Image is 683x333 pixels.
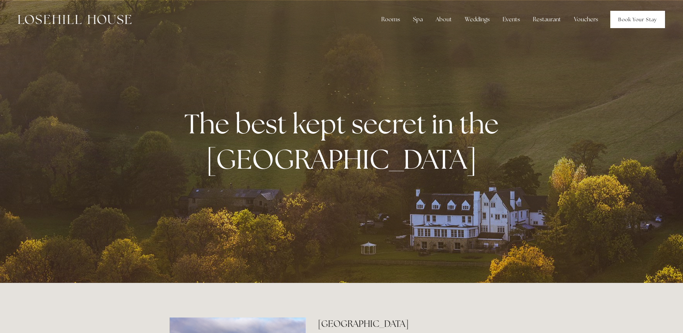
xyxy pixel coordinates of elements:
[184,106,504,177] strong: The best kept secret in the [GEOGRAPHIC_DATA]
[497,12,526,27] div: Events
[407,12,428,27] div: Spa
[430,12,458,27] div: About
[459,12,495,27] div: Weddings
[610,11,665,28] a: Book Your Stay
[18,15,131,24] img: Losehill House
[527,12,567,27] div: Restaurant
[568,12,604,27] a: Vouchers
[318,318,513,330] h2: [GEOGRAPHIC_DATA]
[376,12,406,27] div: Rooms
